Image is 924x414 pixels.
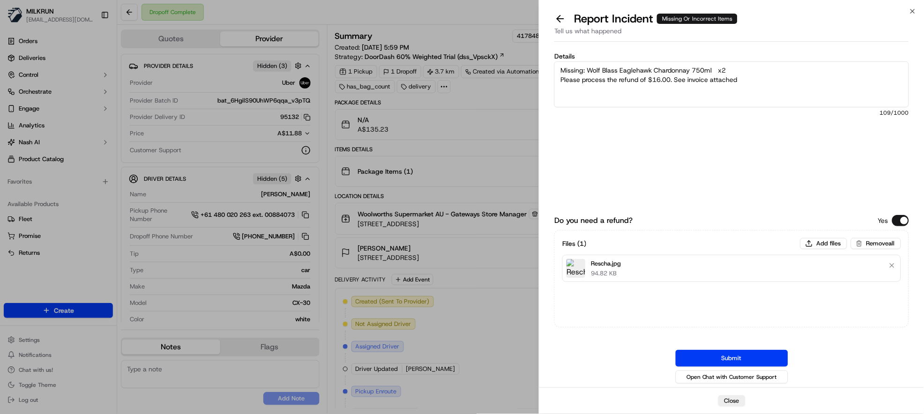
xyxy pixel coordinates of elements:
button: Remove file [886,259,899,272]
span: 109 /1000 [554,109,909,117]
p: Rescha.jpg [591,259,621,268]
textarea: Missing: Wolf Blass Eaglehawk Chardonnay 750ml x2 Please process the refund of $16.00. See invoic... [554,61,909,107]
label: Details [554,53,909,59]
div: Missing Or Incorrect Items [657,14,738,24]
div: Tell us what happened [554,26,909,42]
button: Submit [676,350,788,367]
img: Rescha.jpg [566,259,585,278]
p: Report Incident [574,11,738,26]
button: Close [718,395,745,407]
p: Yes [878,216,888,225]
label: Do you need a refund? [554,215,633,226]
h3: Files ( 1 ) [562,239,586,248]
button: Open Chat with Customer Support [676,370,788,384]
p: 94.82 KB [591,269,621,278]
button: Removeall [851,238,901,249]
button: Add files [800,238,847,249]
